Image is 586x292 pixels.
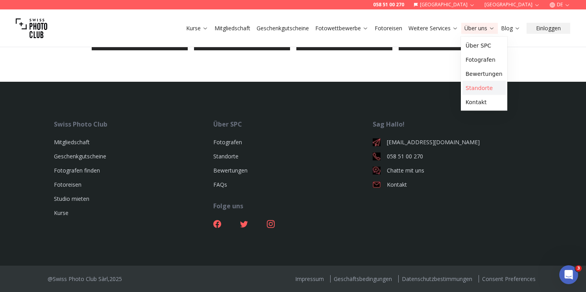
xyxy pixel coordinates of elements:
div: Sag Hallo! [373,119,532,129]
a: Kurse [186,24,208,32]
button: Kurse [183,23,211,34]
a: Kurse [54,209,68,217]
a: Kontakt [462,95,506,109]
a: Fotografen finden [54,167,100,174]
button: Mitgliedschaft [211,23,253,34]
a: Über uns [464,24,495,32]
div: Swiss Photo Club [54,119,213,129]
a: Geschenkgutscheine [54,152,106,160]
a: Fotografen [213,138,242,146]
button: Über uns [461,23,498,34]
a: FAQs [213,181,227,188]
a: Fotoreisen [54,181,81,188]
a: Geschäftsbedingungen [330,275,395,283]
a: Über SPC [462,39,506,53]
a: Chatte mit uns [373,167,532,174]
a: 058 51 00 270 [373,2,404,8]
a: Kontakt [373,181,532,189]
a: Mitgliedschaft [54,138,90,146]
a: [EMAIL_ADDRESS][DOMAIN_NAME] [373,138,532,146]
button: Fotoreisen [372,23,405,34]
div: @Swiss Photo Club Sàrl, 2025 [48,275,122,283]
a: Mitgliedschaft [214,24,250,32]
a: Weitere Services [409,24,458,32]
iframe: Intercom live chat [559,265,578,284]
span: 3 [575,265,582,272]
a: Datenschutzbestimmungen [398,275,475,283]
a: 058 51 00 270 [373,152,532,160]
button: Fotowettbewerbe [312,23,372,34]
a: Fotoreisen [375,24,402,32]
div: Folge uns [213,201,373,211]
button: Blog [498,23,523,34]
a: Standorte [213,152,238,160]
a: Blog [501,24,520,32]
a: Fotografen [462,53,506,67]
div: Über SPC [213,119,373,129]
a: Fotowettbewerbe [315,24,368,32]
a: Consent Preferences [479,275,539,283]
a: Impressum [292,275,327,283]
button: Einloggen [527,23,570,34]
img: Swiss photo club [16,13,47,44]
a: Geschenkgutscheine [257,24,309,32]
a: Studio mieten [54,195,89,202]
a: Bewertungen [213,167,248,174]
a: Bewertungen [462,67,506,81]
a: Standorte [462,81,506,95]
button: Weitere Services [405,23,461,34]
button: Geschenkgutscheine [253,23,312,34]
